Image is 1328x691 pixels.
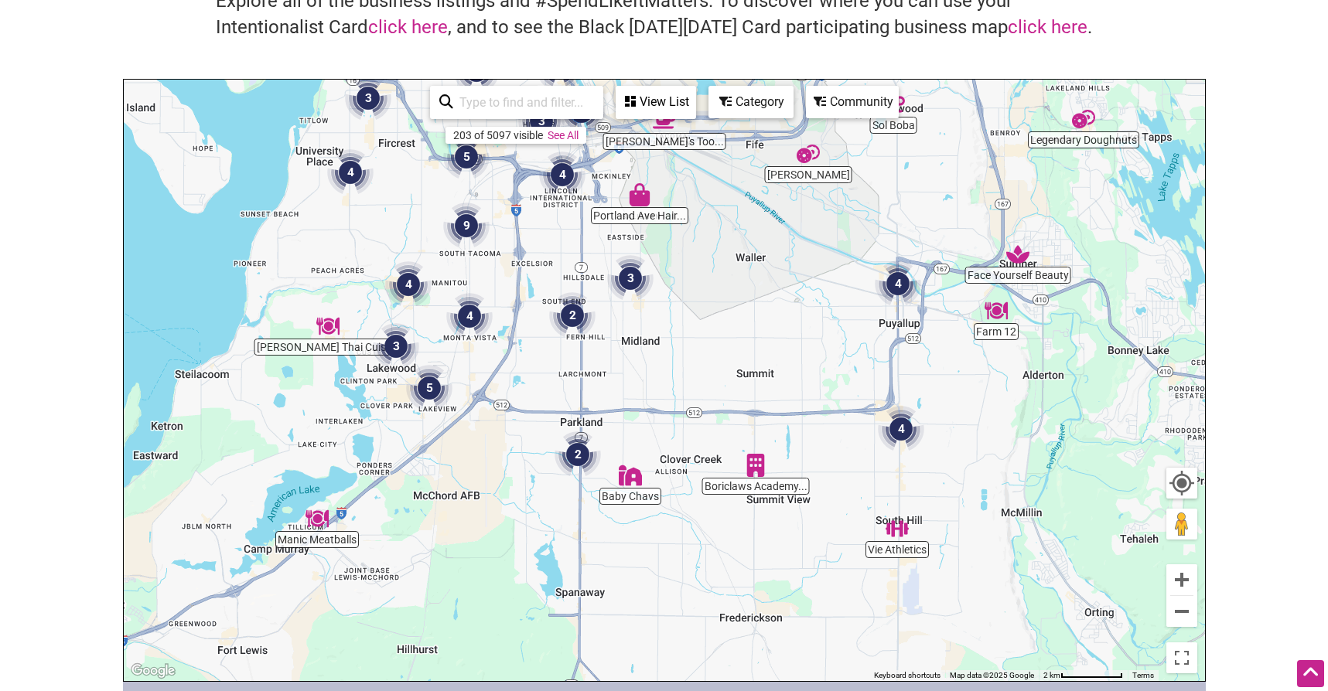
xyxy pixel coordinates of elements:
div: Farm 12 [985,299,1008,322]
div: Filter by Community [806,86,899,118]
div: 9 [443,203,490,249]
div: Portland Ave Hair & Beauty Supply [628,183,651,206]
div: 4 [878,406,924,452]
button: Your Location [1166,468,1197,499]
div: 3 [345,75,391,121]
div: 2 [555,431,601,478]
a: See All [548,129,579,141]
div: 3 [373,323,419,369]
div: Filter by category [708,86,794,118]
div: 4 [327,149,374,196]
div: 4 [446,293,493,339]
div: 203 of 5097 visible [453,129,543,141]
div: 4 [875,260,921,307]
div: 5 [406,365,452,411]
div: Vie Athletics [886,517,909,540]
a: click here [368,16,448,38]
button: Drag Pegman onto the map to open Street View [1166,509,1197,540]
button: Keyboard shortcuts [874,670,941,681]
div: 4 [539,151,585,198]
div: See a list of the visible businesses [616,86,696,119]
div: Type to search and filter [430,86,603,119]
a: click here [1008,16,1087,38]
div: Face Yourself Beauty [1006,243,1029,266]
div: Baby Chavs [619,464,642,487]
div: Boriclaws Academy of Nail Technology [744,454,767,477]
div: Category [710,87,792,117]
div: 5 [443,134,490,180]
span: 2 km [1043,671,1060,679]
div: View List [617,87,695,117]
button: Zoom in [1166,564,1197,595]
div: Manic Meatballs [306,507,329,530]
img: Google [128,661,179,681]
div: Scroll Back to Top [1297,660,1324,687]
button: Map Scale: 2 km per 77 pixels [1039,670,1128,681]
span: Map data ©2025 Google [950,671,1034,679]
div: Sol Boba [882,93,905,116]
div: Chang Thai Cuisine [316,315,340,338]
a: Terms [1132,671,1154,679]
div: 3 [607,255,654,301]
button: Toggle fullscreen view [1165,641,1199,675]
div: 2 [549,292,596,339]
div: 4 [385,261,432,308]
div: Kusher Bakery [797,142,820,165]
button: Zoom out [1166,596,1197,627]
div: Legendary Doughnuts [1072,107,1095,131]
div: Community [807,87,897,117]
input: Type to find and filter... [453,87,594,117]
a: Open this area in Google Maps (opens a new window) [128,661,179,681]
